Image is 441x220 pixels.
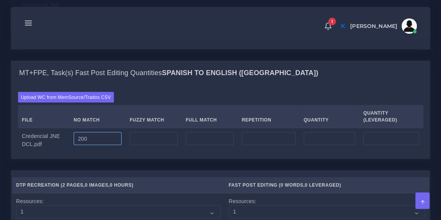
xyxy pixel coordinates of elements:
[350,23,397,29] span: [PERSON_NAME]
[110,182,132,187] span: 0 Hours
[359,105,423,128] th: Quantity (Leveraged)
[19,69,318,77] h4: MT+FPE, Task(s) Fast Post Editing Quantities
[126,105,182,128] th: Fuzzy Match
[70,105,126,128] th: No Match
[11,61,430,85] div: MT+FPE, Task(s) Fast Post Editing QuantitiesSpanish TO English ([GEOGRAPHIC_DATA])
[299,105,359,128] th: Quantity
[238,105,299,128] th: Repetition
[162,69,318,76] b: Spanish TO English ([GEOGRAPHIC_DATA])
[18,105,70,128] th: File
[224,177,429,193] th: Fast Post Editing ( , )
[280,182,303,187] span: 0 Words
[18,128,70,152] td: Credencial JNE DCL.pdf
[18,92,114,102] label: Upload WC from MemSource/Trados CSV
[402,18,417,34] img: avatar
[11,85,430,159] div: MT+FPE, Task(s) Fast Post Editing QuantitiesSpanish TO English ([GEOGRAPHIC_DATA])
[85,182,108,187] span: 0 Images
[182,105,238,128] th: Full Match
[321,22,335,30] a: 1
[63,182,84,187] span: 2 Pages
[328,18,336,25] span: 1
[346,18,420,34] a: [PERSON_NAME]avatar
[12,177,225,193] th: DTP Recreation ( , , )
[305,182,339,187] span: 0 Leveraged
